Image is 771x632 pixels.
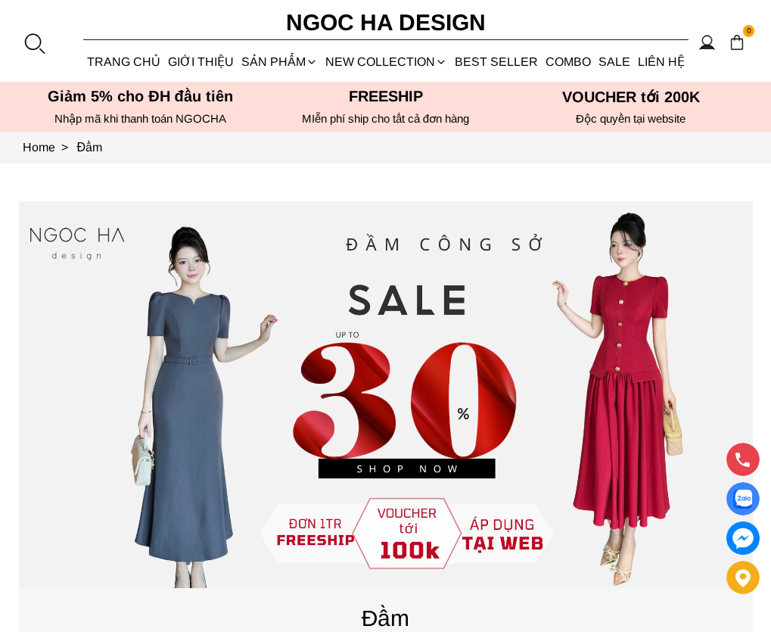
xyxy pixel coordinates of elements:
[164,42,238,82] a: GIỚI THIỆU
[595,42,634,82] a: SALE
[235,5,537,41] a: Ngoc Ha Design
[322,42,451,82] a: NEW COLLECTION
[77,141,103,154] a: Link to Đầm
[48,88,233,104] font: Giảm 5% cho ĐH đầu tiên
[451,42,542,82] a: BEST SELLER
[733,490,752,509] img: Display image
[268,112,504,126] h6: MIễn phí ship cho tất cả đơn hàng
[54,112,226,125] font: Nhập mã khi thanh toán NGOCHA
[23,141,77,154] a: Link to Home
[634,42,689,82] a: LIÊN HỆ
[743,25,755,37] span: 0
[513,112,749,126] h6: Độc quyền tại website
[726,521,760,555] a: messenger
[349,88,423,104] font: Freeship
[55,141,74,154] span: >
[542,42,595,82] a: Combo
[513,88,749,106] h5: VOUCHER tới 200K
[238,42,322,82] div: SẢN PHẨM
[83,42,164,82] a: TRANG CHỦ
[726,482,760,515] a: Display image
[729,34,745,51] img: img-CART-ICON-ksit0nf1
